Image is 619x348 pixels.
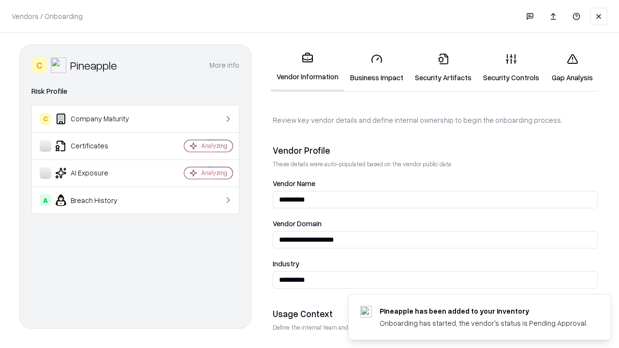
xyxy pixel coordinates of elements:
div: Certificates [40,140,155,152]
p: Define the internal team and reason for using this vendor. This helps assess business relevance a... [273,323,598,332]
div: C [31,58,47,73]
div: Breach History [40,194,155,206]
div: Onboarding has started, the vendor's status is Pending Approval. [380,318,588,328]
a: Business Impact [344,45,409,90]
a: Security Artifacts [409,45,477,90]
a: Gap Analysis [545,45,600,90]
div: Pineapple [70,58,117,73]
p: Vendors / Onboarding [12,11,83,21]
img: Pineapple [51,58,66,73]
a: Vendor Information [271,44,344,91]
label: Industry [273,260,598,267]
p: Review key vendor details and define internal ownership to begin the onboarding process. [273,115,598,125]
button: More info [209,57,239,74]
div: A [40,194,51,206]
div: Vendor Profile [273,145,598,156]
div: AI Exposure [40,167,155,179]
label: Vendor Name [273,180,598,187]
p: These details were auto-populated based on the vendor public data [273,160,598,168]
label: Vendor Domain [273,220,598,227]
a: Security Controls [477,45,545,90]
div: Analyzing [201,169,227,177]
div: Pineapple has been added to your inventory [380,306,588,316]
div: Company Maturity [40,113,155,125]
div: Analyzing [201,142,227,150]
div: Usage Context [273,308,598,319]
div: C [40,113,51,125]
div: Risk Profile [31,86,239,97]
img: pineappleenergy.com [360,306,372,318]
